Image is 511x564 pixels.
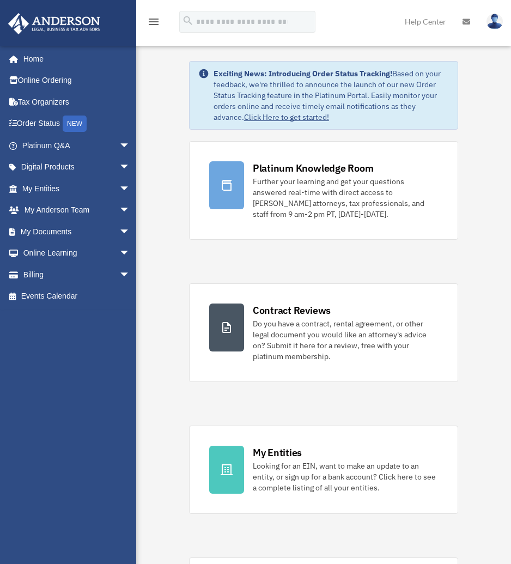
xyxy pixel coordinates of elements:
i: menu [147,15,160,28]
span: arrow_drop_down [119,156,141,179]
div: Contract Reviews [253,304,331,317]
a: Events Calendar [8,286,147,307]
a: Order StatusNEW [8,113,147,135]
a: My Entitiesarrow_drop_down [8,178,147,199]
a: Online Ordering [8,70,147,92]
a: My Entities Looking for an EIN, want to make an update to an entity, or sign up for a bank accoun... [189,426,458,514]
a: My Anderson Teamarrow_drop_down [8,199,147,221]
a: My Documentsarrow_drop_down [8,221,147,242]
a: Online Learningarrow_drop_down [8,242,147,264]
div: Based on your feedback, we're thrilled to announce the launch of our new Order Status Tracking fe... [214,68,449,123]
a: menu [147,19,160,28]
a: Platinum Q&Aarrow_drop_down [8,135,147,156]
a: Platinum Knowledge Room Further your learning and get your questions answered real-time with dire... [189,141,458,240]
a: Billingarrow_drop_down [8,264,147,286]
div: NEW [63,116,87,132]
img: User Pic [486,14,503,29]
div: Platinum Knowledge Room [253,161,374,175]
div: Do you have a contract, rental agreement, or other legal document you would like an attorney's ad... [253,318,438,362]
div: Looking for an EIN, want to make an update to an entity, or sign up for a bank account? Click her... [253,460,438,493]
span: arrow_drop_down [119,242,141,265]
a: Home [8,48,141,70]
a: Digital Productsarrow_drop_down [8,156,147,178]
span: arrow_drop_down [119,264,141,286]
span: arrow_drop_down [119,178,141,200]
img: Anderson Advisors Platinum Portal [5,13,104,34]
strong: Exciting News: Introducing Order Status Tracking! [214,69,392,78]
i: search [182,15,194,27]
div: Further your learning and get your questions answered real-time with direct access to [PERSON_NAM... [253,176,438,220]
span: arrow_drop_down [119,221,141,243]
a: Tax Organizers [8,91,147,113]
span: arrow_drop_down [119,199,141,222]
span: arrow_drop_down [119,135,141,157]
a: Click Here to get started! [244,112,329,122]
div: My Entities [253,446,302,459]
a: Contract Reviews Do you have a contract, rental agreement, or other legal document you would like... [189,283,458,382]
